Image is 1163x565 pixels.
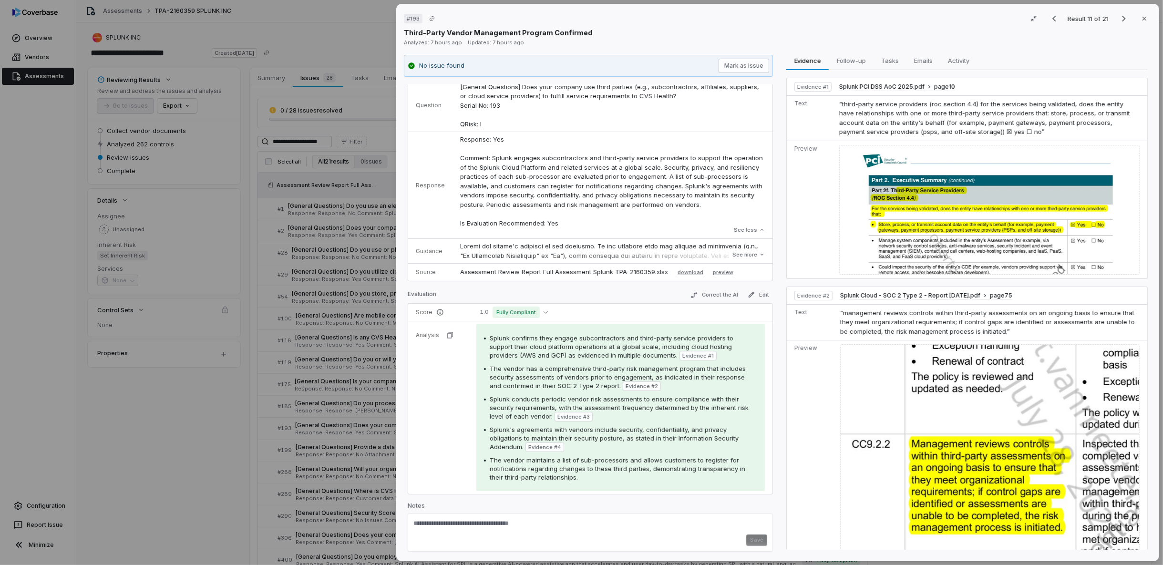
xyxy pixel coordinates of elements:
[839,145,1140,275] img: 1c23bacc3fe146db8c0d49a4208f35e6_original.jpg_w1200.jpg
[730,246,768,263] button: See more
[476,307,552,318] button: 1.0Fully Compliant
[404,28,593,38] p: Third-Party Vendor Management Program Confirmed
[416,102,445,109] p: Question
[1068,13,1111,24] p: Result 11 of 21
[877,54,903,67] span: Tasks
[1045,13,1064,24] button: Previous result
[490,395,749,420] span: Splunk conducts periodic vendor risk assessments to ensure compliance with their security require...
[744,289,773,300] button: Edit
[416,247,445,255] p: Guidance
[839,83,925,91] span: Splunk PCI DSS AoC 2025.pdf
[468,39,524,46] span: Updated: 7 hours ago
[687,289,742,301] button: Correct the AI
[787,95,835,141] td: Text
[840,292,980,299] span: Splunk Cloud - SOC 2 Type 2 - Report [DATE].pdf
[490,334,733,359] span: Splunk confirms they engage subcontractors and third-party service providers to support their clo...
[557,413,590,421] span: Evidence # 3
[408,290,436,302] p: Evaluation
[839,100,1130,136] span: “third-party service providers (roc section 4.4) for the services being validated, does the entit...
[416,331,439,339] p: Analysis
[460,135,765,228] p: Response: Yes Comment: Splunk engages subcontractors and third-party service providers to support...
[490,426,739,451] span: Splunk's agreements with vendors include security, confidentiality, and privacy obligations to ma...
[460,83,761,128] span: [General Questions] Does your company use third parties (e.g., subcontractors, affiliates, suppli...
[528,443,561,451] span: Evidence # 4
[490,456,745,481] span: The vendor maintains a list of sub-processors and allows customers to register for notifications ...
[713,267,733,278] button: preview
[840,292,1012,300] button: Splunk Cloud - SOC 2 Type 2 - Report [DATE].pdfpage75
[460,242,765,437] p: Loremi dol sitame'c adipisci el sed doeiusmo. Te inc utlabore etdo mag aliquae ad minimvenia (q.n...
[1114,13,1133,24] button: Next result
[934,83,955,91] span: page 10
[423,10,441,27] button: Copy link
[682,352,714,360] span: Evidence # 1
[787,141,835,278] td: Preview
[944,54,973,67] span: Activity
[731,221,768,238] button: See less
[840,309,1135,335] span: “management reviews controls within third-party assessments on an ongoing basis to ensure that th...
[791,54,825,67] span: Evidence
[674,267,707,278] button: download
[416,182,445,189] p: Response
[408,502,773,514] p: Notes
[787,304,836,340] td: Text
[626,382,658,390] span: Evidence # 2
[719,59,769,73] button: Mark as issue
[910,54,937,67] span: Emails
[416,308,461,316] p: Score
[407,15,420,22] span: # 193
[493,307,540,318] span: Fully Compliant
[833,54,870,67] span: Follow-up
[460,267,668,277] p: Assessment Review Report Full Assessment Splunk TPA-2160359.xlsx
[797,83,829,91] span: Evidence # 1
[419,61,464,71] p: No issue found
[990,292,1012,299] span: page 75
[404,39,462,46] span: Analyzed: 7 hours ago
[839,83,955,91] button: Splunk PCI DSS AoC 2025.pdfpage10
[797,292,830,299] span: Evidence # 2
[416,268,445,276] p: Source
[490,365,746,390] span: The vendor has a comprehensive third-party risk management program that includes security assessm...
